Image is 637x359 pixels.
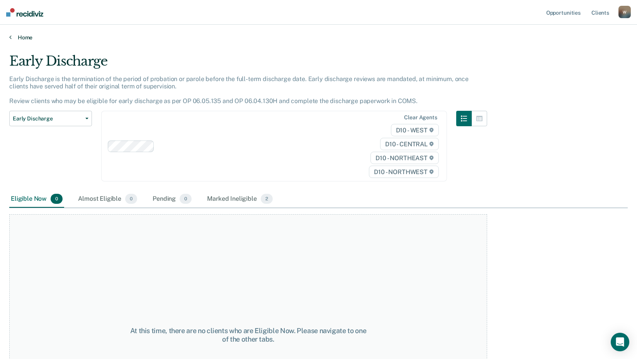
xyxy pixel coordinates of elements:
div: Marked Ineligible2 [206,191,274,208]
span: 2 [261,194,273,204]
img: Recidiviz [6,8,43,17]
div: At this time, there are no clients who are Eligible Now. Please navigate to one of the other tabs. [129,327,367,343]
div: Eligible Now0 [9,191,64,208]
span: D10 - CENTRAL [380,138,439,150]
span: 0 [51,194,63,204]
span: D10 - NORTHWEST [369,166,438,178]
button: W [618,6,631,18]
div: Pending0 [151,191,193,208]
p: Early Discharge is the termination of the period of probation or parole before the full-term disc... [9,75,469,105]
span: 0 [180,194,192,204]
a: Home [9,34,628,41]
div: Almost Eligible0 [76,191,139,208]
span: D10 - NORTHEAST [370,152,438,164]
span: 0 [125,194,137,204]
span: D10 - WEST [391,124,439,136]
span: Early Discharge [13,115,82,122]
div: Clear agents [404,114,437,121]
div: Early Discharge [9,53,487,75]
button: Early Discharge [9,111,92,126]
div: Open Intercom Messenger [611,333,629,351]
